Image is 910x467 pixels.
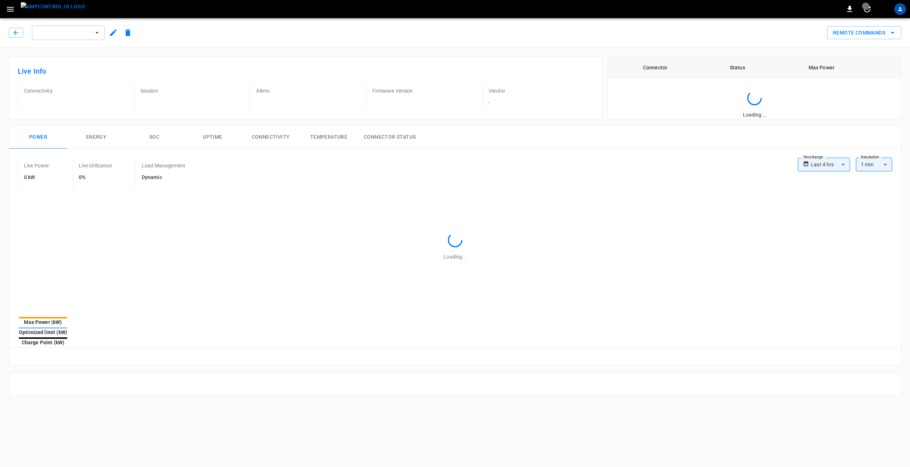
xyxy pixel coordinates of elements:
[9,126,67,149] button: Power
[489,99,593,106] p: -
[67,126,125,149] button: Energy
[24,162,49,169] p: Live Power
[489,87,593,94] p: Vendor
[125,126,183,149] button: SOC
[242,126,300,149] button: Connectivity
[772,57,870,78] th: Max Power
[79,162,112,169] p: Live Utilization
[18,65,593,77] h6: Live Info
[79,174,112,182] h6: 0%
[300,126,358,149] button: Temperature
[183,126,242,149] button: Uptime
[19,318,67,326] div: Max Power (kW)
[24,174,49,182] h6: 0 kW
[372,87,477,94] p: Firmware Version
[861,154,879,160] label: Resolution
[358,126,421,149] button: Connector Status
[803,154,823,160] label: Time Range
[827,26,901,40] div: remote commands options
[142,162,185,169] p: Load Management
[19,339,67,346] div: Charge Point (kW)
[827,26,901,40] button: Remote Commands
[608,57,901,78] table: connector table
[861,3,873,15] button: set refresh interval
[811,158,850,171] div: Last 4 hrs
[21,2,85,11] img: ampcontrol.io logo
[19,329,67,336] div: Optimized limit (kW)
[608,57,703,78] th: Connector
[443,254,466,260] span: Loading...
[702,57,772,78] th: Status
[894,3,906,15] div: profile-icon
[743,112,766,118] span: Loading...
[256,87,360,94] p: Alerts
[140,87,244,94] p: Session
[142,174,185,182] h6: Dynamic
[24,87,128,94] p: Connectivity
[856,158,892,171] div: 1 min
